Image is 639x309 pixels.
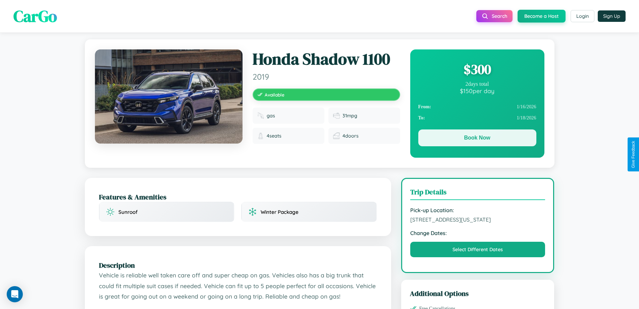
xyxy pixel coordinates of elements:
[418,101,536,112] div: 1 / 16 / 2026
[333,132,340,139] img: Doors
[518,10,566,23] button: Become a Host
[410,207,545,214] strong: Pick-up Location:
[342,133,359,139] span: 4 doors
[598,10,626,22] button: Sign Up
[410,187,545,200] h3: Trip Details
[631,141,636,168] div: Give Feedback
[267,113,275,119] span: gas
[418,60,536,78] div: $ 300
[95,49,243,144] img: Honda Shadow 1100 2019
[333,112,340,119] img: Fuel efficiency
[571,10,594,22] button: Login
[253,72,400,82] span: 2019
[265,92,284,98] span: Available
[476,10,513,22] button: Search
[99,270,377,302] p: Vehicle is reliable well taken care off and super cheap on gas. Vehicles also has a big trunk tha...
[253,49,400,69] h1: Honda Shadow 1100
[418,87,536,94] div: $ 150 per day
[418,129,536,146] button: Book Now
[410,230,545,236] strong: Change Dates:
[342,113,357,119] span: 31 mpg
[13,5,57,27] span: CarGo
[410,288,546,298] h3: Additional Options
[99,260,377,270] h2: Description
[418,81,536,87] div: 2 days total
[410,242,545,257] button: Select Different Dates
[418,115,425,121] strong: To:
[418,104,431,110] strong: From:
[257,132,264,139] img: Seats
[261,209,299,215] span: Winter Package
[410,216,545,223] span: [STREET_ADDRESS][US_STATE]
[118,209,138,215] span: Sunroof
[267,133,281,139] span: 4 seats
[492,13,507,19] span: Search
[418,112,536,123] div: 1 / 18 / 2026
[99,192,377,202] h2: Features & Amenities
[7,286,23,302] div: Open Intercom Messenger
[257,112,264,119] img: Fuel type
